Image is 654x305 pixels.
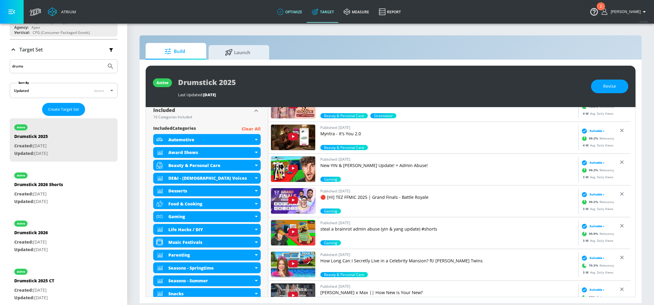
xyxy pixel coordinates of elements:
[10,118,117,162] div: activeDrumstick 2025Created:[DATE]Updated:[DATE]
[17,222,25,225] div: active
[153,147,261,158] div: Award Shows
[10,215,117,258] div: activeDrumstick 2026Created:[DATE]Updated:[DATE]
[94,88,104,93] span: latest
[17,174,25,177] div: active
[320,251,576,272] a: Published: [DATE]How Long Can I Secretly Live in a Celebrity Mansion? ft/ [PERSON_NAME] Twins
[580,102,614,111] div: Relevancy
[580,111,613,116] div: Avg. Daily Views
[42,103,85,116] button: Create Target Set
[320,208,341,214] div: 99.2%
[48,7,76,16] a: Atrium
[580,255,604,261] div: Suitable ›
[14,278,54,287] div: Drumstick 2025 CT
[153,185,261,196] div: Desserts
[14,142,48,150] p: [DATE]
[153,262,261,273] div: Seasons - Springtime
[320,188,576,194] p: Published: [DATE]
[580,175,613,179] div: Avg. Daily Views
[271,252,315,277] img: -LooUJlcdjU
[589,104,599,109] span: 70.3 %
[153,134,261,145] div: Automotive
[639,20,648,23] span: v 4.28.0
[242,125,261,133] p: Clear All
[14,133,48,142] div: Drumstick 2025
[168,201,253,207] div: Food & Cooking
[168,252,253,258] div: Parenting
[168,188,253,194] div: Desserts
[320,272,368,277] span: Beauty & Personal Care
[320,283,576,304] a: Published: [DATE][PERSON_NAME] x Max || How New is Your New?
[580,192,604,198] div: Suitable ›
[589,295,597,300] span: 50 %
[320,258,576,264] p: How Long Can I Secretly Live in a Celebrity Mansion? ft/ [PERSON_NAME] Twins
[168,291,253,297] div: Snacks
[583,207,590,211] span: 3 M
[320,290,576,296] p: [PERSON_NAME] x Max || How New is Your New?
[320,251,576,258] p: Published: [DATE]
[153,250,261,261] div: Parenting
[153,237,261,248] div: Music Festivals
[168,278,253,284] div: Seasons - Summer
[320,188,576,208] a: Published: [DATE]🔴 [HI] TEZ FFMIC 2025 | Grand Finals - Battle Royale
[320,124,576,145] a: Published: [DATE]Myntra - It's You 2.0
[14,230,48,238] div: Drumstick 2026
[320,240,341,245] span: Gaming
[370,113,396,118] span: Streetwear
[153,173,261,184] div: DE&I - [DEMOGRAPHIC_DATA] Voices
[12,62,104,70] input: Search by name or Id
[10,166,117,210] div: activeDrumstick 2026 ShortsCreated:[DATE]Updated:[DATE]
[586,3,603,20] button: Open Resource Center, 2 new notifications
[320,220,576,226] p: Published: [DATE]
[320,156,576,162] p: Published: [DATE]
[153,275,261,286] div: Seasons - Summer
[307,1,339,23] a: Target
[320,208,341,214] span: Gaming
[583,175,590,179] span: 3 M
[168,149,253,155] div: Award Shows
[17,270,25,273] div: active
[590,129,604,133] span: Suitable ›
[14,287,54,294] p: [DATE]
[608,10,641,14] span: login as: rachel.berman@zefr.com
[320,162,576,169] p: New YIN & [PERSON_NAME] Update! + Admin Abuse!
[59,9,76,15] div: Atrium
[271,188,315,214] img: oI8tDvm7h8U
[374,1,406,23] a: Report
[583,270,590,274] span: 3 M
[104,60,117,73] button: Submit Search
[14,198,34,204] span: Updated:
[580,238,613,243] div: Avg. Daily Views
[583,111,590,116] span: 4 M
[19,46,43,53] p: Target Set
[215,45,261,60] span: Launch
[272,1,307,23] a: optimize
[168,175,253,181] div: DE&I - [DEMOGRAPHIC_DATA] Voices
[153,115,252,119] div: 16 Categories Included
[580,223,604,229] div: Suitable ›
[17,81,30,85] label: Sort By
[589,263,599,268] span: 70.3 %
[580,128,604,134] div: Suitable ›
[583,238,590,243] span: 3 M
[271,156,315,182] img: Zu5OOqfKp_0
[203,92,216,97] span: [DATE]
[14,182,63,190] div: Drumstick 2026 Shorts
[152,44,198,59] span: Build
[580,270,613,275] div: Avg. Daily Views
[153,198,261,209] div: Food & Cooking
[153,224,261,235] div: Life Hacks / DIY
[14,287,33,293] span: Created:
[153,125,196,133] span: included Categories
[589,168,599,172] span: 99.2 %
[590,287,604,292] span: Suitable ›
[14,88,29,93] div: Updated
[580,293,611,302] div: Relevancy
[14,191,33,197] span: Created:
[14,30,30,35] div: Vertical:
[320,113,368,118] span: Beauty & Personal Care
[271,125,315,150] img: AgrD0MW0x08
[600,6,602,14] div: 2
[583,143,590,147] span: 4 M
